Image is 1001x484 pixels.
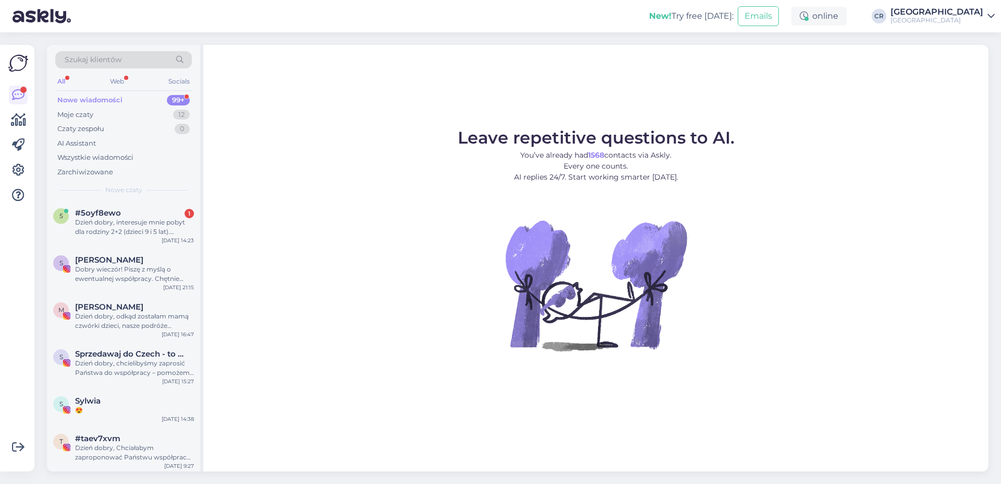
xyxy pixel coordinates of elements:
[75,406,194,415] div: 😍
[175,124,190,134] div: 0
[164,462,194,470] div: [DATE] 9:27
[890,8,995,25] a: [GEOGRAPHIC_DATA][GEOGRAPHIC_DATA]
[57,138,96,149] div: AI Assistant
[57,152,133,163] div: Wszystkie wiadomości
[75,265,194,284] div: Dobry wieczór! Piszę z myślą o ewentualnej współpracy. Chętnie przygotuję materiały w ramach poby...
[162,415,194,423] div: [DATE] 14:38
[167,95,190,105] div: 99+
[75,255,143,265] span: Sylwia Tomczak
[162,377,194,385] div: [DATE] 15:27
[649,11,672,21] b: New!
[59,400,63,408] span: S
[75,443,194,462] div: Dzień dobry, Chciałabym zaproponować Państwu współpracę. Jestem blogerką z [GEOGRAPHIC_DATA] rozp...
[59,259,63,267] span: S
[59,212,63,220] span: 5
[57,110,93,120] div: Moje czaty
[173,110,190,120] div: 12
[872,9,886,23] div: CR
[502,191,690,379] img: No Chat active
[162,330,194,338] div: [DATE] 16:47
[890,16,983,25] div: [GEOGRAPHIC_DATA]
[75,218,194,237] div: Dzień dobry, interesuje mnie pobyt dla rodziny 2+2 (dzieci 9 i 5 lat). Śniadania i obiadokolacje,...
[163,284,194,291] div: [DATE] 21:15
[588,150,604,160] b: 1568
[75,434,120,443] span: #taev7xvm
[58,306,64,314] span: M
[162,237,194,244] div: [DATE] 14:23
[738,6,779,26] button: Emails
[55,75,67,88] div: All
[65,54,121,65] span: Szukaj klientów
[8,53,28,73] img: Askly Logo
[458,150,735,183] p: You’ve already had contacts via Askly. Every one counts. AI replies 24/7. Start working smarter [...
[75,312,194,330] div: Dzień dobry, odkąd zostałam mamą czwórki dzieci, nasze podróże wyglądają zupełnie inaczej. Zaczęł...
[75,208,121,218] span: #5oyf8ewo
[105,185,142,195] span: Nowe czaty
[75,359,194,377] div: Dzień dobry, chcielibyśmy zaprosić Państwa do współpracy – pomożemy dotrzeć do czeskich i [DEMOGR...
[75,349,184,359] span: Sprzedawaj do Czech - to proste!
[649,10,734,22] div: Try free [DATE]:
[458,127,735,148] span: Leave repetitive questions to AI.
[108,75,126,88] div: Web
[57,167,113,178] div: Zarchiwizowane
[185,209,194,218] div: 1
[57,124,104,134] div: Czaty zespołu
[75,302,143,312] span: Monika Kowalewska
[166,75,192,88] div: Socials
[791,7,847,26] div: online
[57,95,123,105] div: Nowe wiadomości
[890,8,983,16] div: [GEOGRAPHIC_DATA]
[59,438,63,445] span: t
[75,396,101,406] span: Sylwia
[59,353,63,361] span: S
